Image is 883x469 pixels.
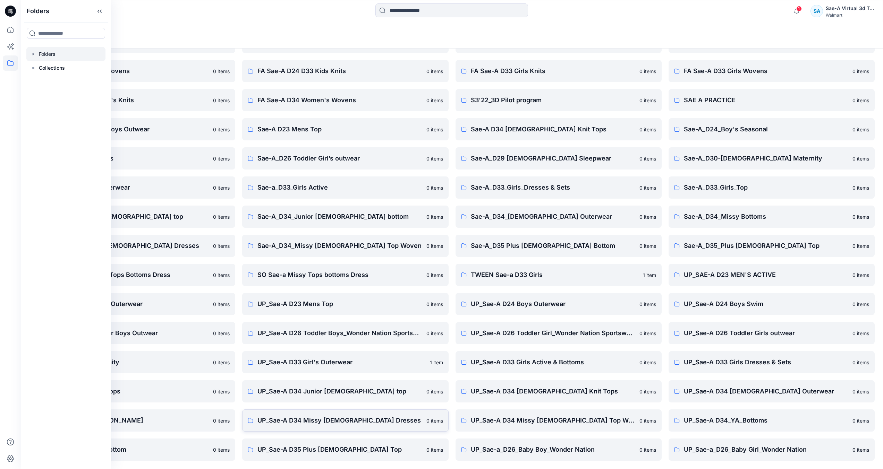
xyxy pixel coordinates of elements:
p: 0 items [852,388,869,395]
a: Sae-A_D33_Girl's Outerwear0 items [29,176,235,199]
p: UP_Sae-A D35 Plus [DEMOGRAPHIC_DATA] Top [257,445,422,454]
p: 1 item [430,359,443,366]
a: Sae-A_D35_Plus [DEMOGRAPHIC_DATA] Top0 items [669,235,875,257]
p: 0 items [639,97,656,104]
p: FA Sae-A D33 Girls Knits [471,66,635,76]
p: SAE A PRACTICE [684,95,848,105]
a: FA Sae-A D24 D33 Kids Knits0 items [242,60,448,82]
p: 0 items [426,126,443,133]
a: Sae-A_D33_Girls_Top0 items [669,176,875,199]
p: 0 items [639,184,656,191]
p: Sae-A_D34_Missy [DEMOGRAPHIC_DATA] Dresses [44,241,209,251]
p: FA Sae-A D24 Boys Wovens [44,66,209,76]
div: Sae-A Virtual 3d Team [826,4,874,12]
p: 0 items [852,97,869,104]
p: UP_Sae-A D26 Toddler Boys Outwear [44,328,209,338]
p: 0 items [852,446,869,453]
p: FA Sae-A D33 Girls Wovens [684,66,848,76]
a: UP_SAE-A D23 MEN'S ACTIVE0 items [669,264,875,286]
p: FA Sae-A D24 D33 Kids Knits [257,66,422,76]
p: 0 items [852,126,869,133]
span: 1 [796,6,802,11]
p: 0 items [213,213,230,220]
a: SAE A PRACTICE0 items [669,89,875,111]
p: Sae-A_D34 Junior [DEMOGRAPHIC_DATA] top [44,212,209,222]
a: FA Sae-A D24 Boys Wovens0 items [29,60,235,82]
p: Sae-A_D33_Girls_Dresses & Sets [471,183,635,192]
a: UP_Sae-A D34_YA_Bottoms0 items [669,409,875,432]
p: UP_Sae-A D34_YA_Bottoms [684,416,848,425]
p: UP_Sae-A D34 Junior [DEMOGRAPHIC_DATA] top [257,387,422,396]
p: 0 items [639,359,656,366]
a: Sae-A _D26 Toddler Boys Outwear0 items [29,118,235,140]
p: 0 items [426,301,443,308]
a: UP_Sae-A D35 Plus Bottom0 items [29,438,235,461]
p: 0 items [213,97,230,104]
a: Sae-A_D33_Girls_Dresses & Sets0 items [456,176,662,199]
a: UP_Sae-A D34 Missy [DEMOGRAPHIC_DATA] Dresses0 items [242,409,448,432]
div: Walmart [826,12,874,18]
a: UP_Sae-A D34 Junior [DEMOGRAPHIC_DATA] top0 items [242,380,448,402]
p: Collections [39,64,65,72]
p: 0 items [639,388,656,395]
p: 0 items [213,446,230,453]
a: UP_Sae-A D33 Girls Active & Bottoms0 items [456,351,662,373]
p: Sae-A_D26 Toddler Girl’s outwear [257,154,422,163]
p: 0 items [426,388,443,395]
p: UP_Sae-A D35 Plus Bottom [44,445,209,454]
p: 0 items [852,213,869,220]
p: 0 items [213,359,230,366]
p: 0 items [639,155,656,162]
p: 0 items [426,97,443,104]
p: 0 items [426,213,443,220]
a: Sae-A_D34 Junior [DEMOGRAPHIC_DATA] top0 items [29,206,235,228]
p: UP_Sae-A D24 Boys Swim [684,299,848,309]
p: UP_SAE-A D23 MEN'S ACTIVE [684,270,848,280]
a: UP_Sae-A D26 Toddler Girls outwear0 items [669,322,875,344]
p: TWEEN Sae-a D33 Girls [471,270,639,280]
p: UP_Sae-A D33 Girls Tops [44,387,209,396]
p: UP_Sae-A D34 [DEMOGRAPHIC_DATA] Knit Tops [471,387,635,396]
p: 0 items [426,417,443,424]
p: FA Sae-A D34 Women's Wovens [257,95,422,105]
p: UP_Sae-A D26 Toddler Girl_Wonder Nation Sportswear [471,328,635,338]
p: UP_Sae-a_D26_Baby Boy_Wonder Nation [471,445,635,454]
a: UP_Sae-A D23 Mens Top0 items [242,293,448,315]
p: 0 items [426,68,443,75]
p: UP_Sae-A D26 Toddler Boys_Wonder Nation Sportswear [257,328,422,338]
p: Sae-A_D33_Girls_Top [684,183,848,192]
a: UP_Sae-a_D26_Baby Boy_Wonder Nation0 items [456,438,662,461]
a: UP_Sae-A D33 Girl's Outerwear1 item [242,351,448,373]
p: 0 items [639,213,656,220]
a: Sae-A_D24_Boy's Seasonal0 items [669,118,875,140]
a: UP_Sae-A D26 Toddler Boys Outwear0 items [29,322,235,344]
a: UP_Sae-A D34 [DEMOGRAPHIC_DATA] Outerwear0 items [669,380,875,402]
p: 0 items [852,359,869,366]
a: UP_Sae-A D26 Toddler Girl_Wonder Nation Sportswear0 items [456,322,662,344]
p: Sae-A_D35 Plus [DEMOGRAPHIC_DATA] Bottom [471,241,635,251]
a: Sae-A_D29 [DEMOGRAPHIC_DATA] Sleepwear0 items [456,147,662,170]
p: 0 items [213,184,230,191]
a: Sae-A_D34_Junior [DEMOGRAPHIC_DATA] bottom0 items [242,206,448,228]
a: Sae-A_D35 Plus [DEMOGRAPHIC_DATA] Bottom0 items [456,235,662,257]
p: FA Sae-A D34 Women's Knits [44,95,209,105]
p: 0 items [426,330,443,337]
p: UP_Sae-A D34 [PERSON_NAME] [44,416,209,425]
p: Sae-a_D33_Girls Active [257,183,422,192]
p: 1 item [643,271,656,279]
p: 0 items [213,242,230,250]
p: 0 items [639,301,656,308]
p: 0 items [426,155,443,162]
a: Scoop _ Sae-a Missy Tops Bottoms Dress0 items [29,264,235,286]
p: 0 items [852,68,869,75]
p: Sae-a_D24_Boys_Tops [44,154,209,163]
p: Sae-A_D34_[DEMOGRAPHIC_DATA] Outerwear [471,212,635,222]
p: 0 items [213,301,230,308]
a: UP_Sae-a_D26_Baby Girl_Wonder Nation0 items [669,438,875,461]
p: 0 items [639,68,656,75]
p: UP_Sae-A D29 Maternity [44,357,209,367]
a: FA Sae-A D33 Girls Wovens0 items [669,60,875,82]
p: 0 items [639,417,656,424]
p: Sae-A_D34_Missy Bottoms [684,212,848,222]
a: UP_Sae-A D35 Plus [DEMOGRAPHIC_DATA] Top0 items [242,438,448,461]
